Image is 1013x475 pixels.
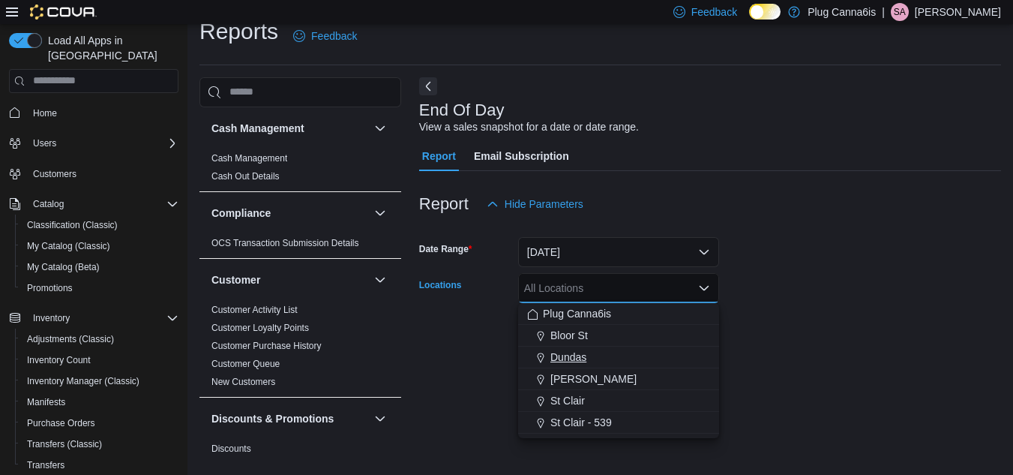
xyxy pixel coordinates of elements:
[21,258,106,276] a: My Catalog (Beta)
[27,459,64,471] span: Transfers
[371,271,389,289] button: Customer
[27,309,178,327] span: Inventory
[21,393,71,411] a: Manifests
[27,417,95,429] span: Purchase Orders
[419,243,472,255] label: Date Range
[211,170,280,182] span: Cash Out Details
[42,33,178,63] span: Load All Apps in [GEOGRAPHIC_DATA]
[371,410,389,428] button: Discounts & Promotions
[21,216,124,234] a: Classification (Classic)
[199,149,401,191] div: Cash Management
[15,236,184,257] button: My Catalog (Classic)
[21,351,178,369] span: Inventory Count
[550,393,585,408] span: St Clair
[311,29,357,44] span: Feedback
[27,165,82,183] a: Customers
[21,435,108,453] a: Transfers (Classic)
[211,377,275,387] a: New Customers
[419,101,505,119] h3: End Of Day
[211,443,251,454] a: Discounts
[199,301,401,397] div: Customer
[211,376,275,388] span: New Customers
[27,282,73,294] span: Promotions
[15,434,184,455] button: Transfers (Classic)
[211,153,287,164] a: Cash Management
[27,240,110,252] span: My Catalog (Classic)
[21,237,178,255] span: My Catalog (Classic)
[550,371,637,386] span: [PERSON_NAME]
[518,368,719,390] button: [PERSON_NAME]
[211,341,322,351] a: Customer Purchase History
[27,396,65,408] span: Manifests
[211,443,251,455] span: Discounts
[550,415,612,430] span: St Clair - 539
[505,197,583,212] span: Hide Parameters
[21,279,178,297] span: Promotions
[3,102,184,124] button: Home
[211,411,334,426] h3: Discounts & Promotions
[211,411,368,426] button: Discounts & Promotions
[371,119,389,137] button: Cash Management
[543,306,611,321] span: Plug Canna6is
[33,137,56,149] span: Users
[211,121,368,136] button: Cash Management
[21,351,97,369] a: Inventory Count
[518,303,719,434] div: Choose from the following options
[371,204,389,222] button: Compliance
[518,390,719,412] button: St Clair
[27,333,114,345] span: Adjustments (Classic)
[21,456,178,474] span: Transfers
[33,107,57,119] span: Home
[33,168,76,180] span: Customers
[27,354,91,366] span: Inventory Count
[27,134,178,152] span: Users
[891,3,909,21] div: Soleil Alexis
[27,261,100,273] span: My Catalog (Beta)
[27,104,178,122] span: Home
[211,171,280,182] a: Cash Out Details
[21,237,116,255] a: My Catalog (Classic)
[419,195,469,213] h3: Report
[419,77,437,95] button: Next
[3,194,184,215] button: Catalog
[15,392,184,413] button: Manifests
[808,3,876,21] p: Plug Canna6is
[199,17,278,47] h1: Reports
[211,461,283,472] a: Promotion Details
[419,119,639,135] div: View a sales snapshot for a date or date range.
[27,164,178,183] span: Customers
[27,195,178,213] span: Catalog
[211,206,271,221] h3: Compliance
[474,141,569,171] span: Email Subscription
[21,414,178,432] span: Purchase Orders
[691,5,737,20] span: Feedback
[15,413,184,434] button: Purchase Orders
[211,340,322,352] span: Customer Purchase History
[211,359,280,369] a: Customer Queue
[21,258,178,276] span: My Catalog (Beta)
[211,322,309,334] span: Customer Loyalty Points
[211,121,304,136] h3: Cash Management
[287,21,363,51] a: Feedback
[27,219,118,231] span: Classification (Classic)
[27,195,70,213] button: Catalog
[518,325,719,347] button: Bloor St
[33,198,64,210] span: Catalog
[211,358,280,370] span: Customer Queue
[15,278,184,299] button: Promotions
[27,438,102,450] span: Transfers (Classic)
[550,350,586,365] span: Dundas
[27,104,63,122] a: Home
[698,282,710,294] button: Close list of options
[749,4,781,20] input: Dark Mode
[211,461,283,473] span: Promotion Details
[915,3,1001,21] p: [PERSON_NAME]
[21,393,178,411] span: Manifests
[15,215,184,236] button: Classification (Classic)
[211,323,309,333] a: Customer Loyalty Points
[211,237,359,249] span: OCS Transaction Submission Details
[481,189,589,219] button: Hide Parameters
[21,372,145,390] a: Inventory Manager (Classic)
[3,133,184,154] button: Users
